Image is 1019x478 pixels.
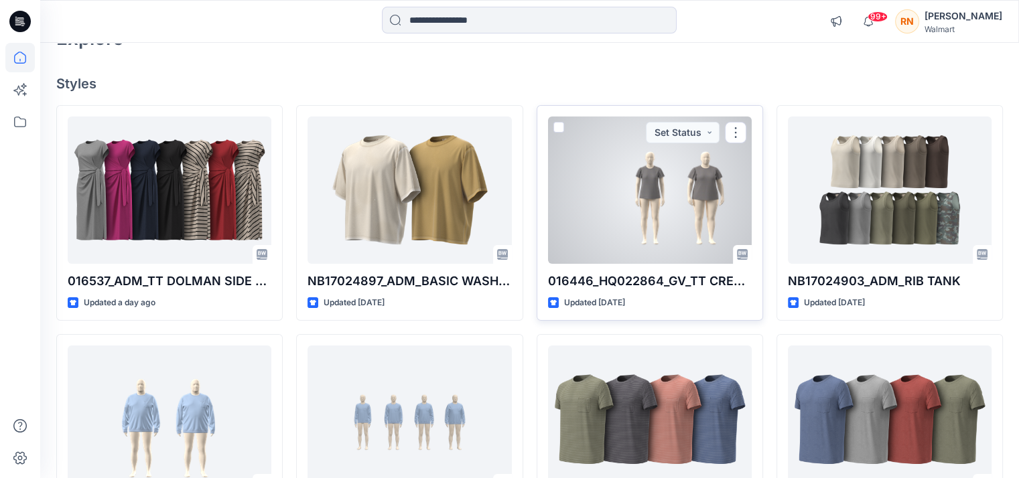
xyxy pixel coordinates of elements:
[56,76,1003,92] h4: Styles
[788,272,992,291] p: NB17024903_ADM_RIB TANK
[804,296,865,310] p: Updated [DATE]
[324,296,385,310] p: Updated [DATE]
[895,9,919,33] div: RN
[925,24,1002,34] div: Walmart
[788,116,992,264] a: NB17024903_ADM_RIB TANK
[84,296,155,310] p: Updated a day ago
[308,116,511,264] a: NB17024897_ADM_BASIC WASHED TEE
[548,116,752,264] a: 016446_HQ022864_GV_TT CREW FLUTTER SS TOP
[564,296,625,310] p: Updated [DATE]
[68,116,271,264] a: 016537_ADM_TT DOLMAN SIDE TIE MIDI DRESS
[308,272,511,291] p: NB17024897_ADM_BASIC WASHED TEE
[868,11,888,22] span: 99+
[925,8,1002,24] div: [PERSON_NAME]
[56,27,124,49] h2: Explore
[548,272,752,291] p: 016446_HQ022864_GV_TT CREW FLUTTER SS TOP
[68,272,271,291] p: 016537_ADM_TT DOLMAN SIDE TIE MIDI DRESS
